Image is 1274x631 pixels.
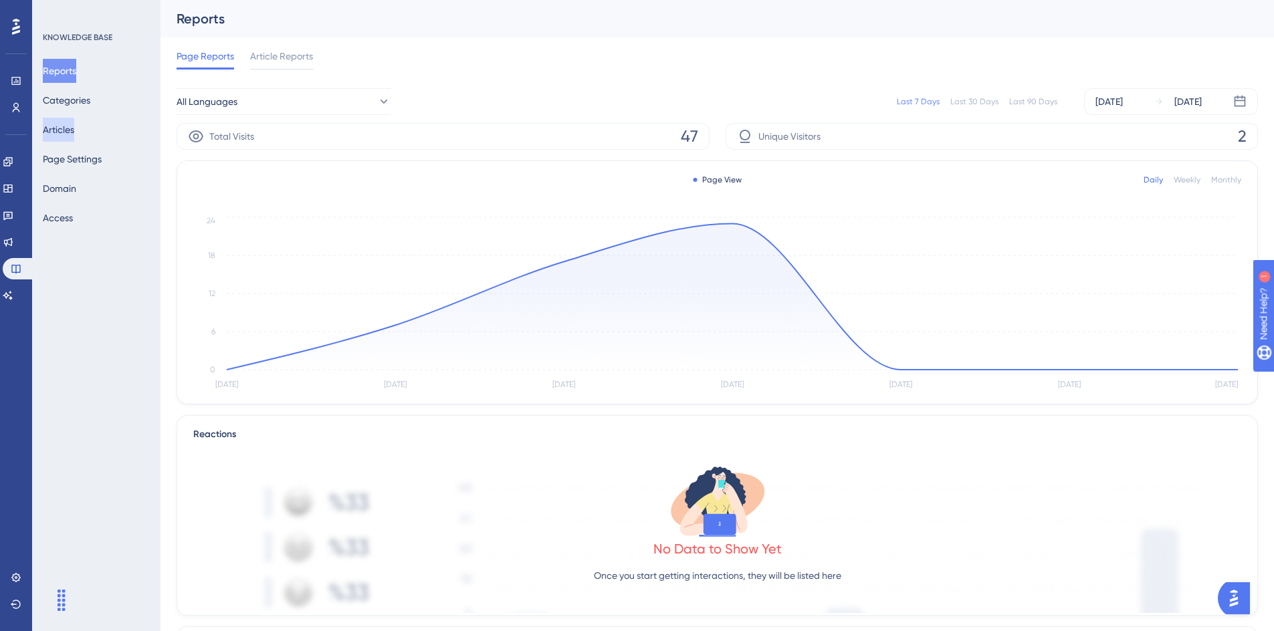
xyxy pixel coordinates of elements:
div: Last 30 Days [950,96,998,107]
tspan: [DATE] [215,380,238,389]
tspan: 12 [209,289,215,298]
button: Domain [43,176,76,201]
button: Categories [43,88,90,112]
tspan: [DATE] [1215,380,1238,389]
div: Last 90 Days [1009,96,1057,107]
div: Last 7 Days [897,96,940,107]
span: Unique Visitors [758,128,821,144]
div: Reactions [193,426,1241,443]
div: No Data to Show Yet [653,539,782,558]
div: Drag [51,580,72,620]
div: Monthly [1211,174,1241,185]
span: All Languages [177,94,237,110]
div: Weekly [1174,174,1200,185]
tspan: 24 [207,216,215,225]
span: Page Reports [177,48,234,64]
button: Articles [43,118,74,142]
tspan: 18 [208,251,215,260]
tspan: [DATE] [889,380,912,389]
div: KNOWLEDGE BASE [43,32,112,43]
tspan: [DATE] [721,380,744,389]
div: Daily [1144,174,1163,185]
tspan: [DATE] [552,380,575,389]
div: 1 [93,7,97,17]
tspan: 0 [210,365,215,374]
p: Once you start getting interactions, they will be listed here [594,567,841,584]
div: Page View [693,174,742,185]
span: Total Visits [209,128,254,144]
div: [DATE] [1095,94,1123,110]
button: Page Settings [43,147,102,171]
tspan: [DATE] [1058,380,1081,389]
tspan: 6 [211,327,215,336]
span: Article Reports [250,48,313,64]
span: Need Help? [31,3,84,19]
iframe: UserGuiding AI Assistant Launcher [1218,578,1258,618]
button: Access [43,206,73,230]
span: 2 [1238,126,1247,147]
tspan: [DATE] [384,380,407,389]
div: [DATE] [1174,94,1202,110]
span: 47 [681,126,698,147]
button: All Languages [177,88,391,115]
div: Reports [177,9,1225,28]
button: Reports [43,59,76,83]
